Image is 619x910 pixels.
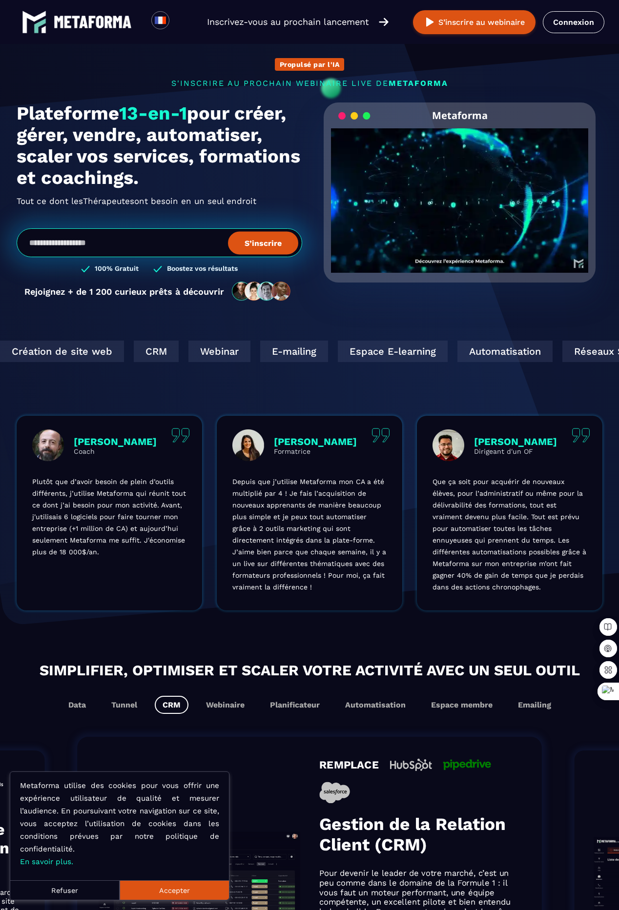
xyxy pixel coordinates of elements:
[74,447,157,455] p: Coach
[371,428,390,443] img: quote
[262,696,328,714] button: Planificateur
[169,11,193,33] div: Search for option
[54,16,132,28] img: logo
[319,814,520,855] h3: Gestion de la Relation Client (CRM)
[32,429,64,461] img: profile
[432,102,488,128] h2: Metaforma
[171,428,190,443] img: quote
[443,760,491,770] img: icon
[61,696,94,714] button: Data
[17,193,302,209] h2: Tout ce dont les ont besoin en un seul endroit
[207,15,369,29] p: Inscrivez-vous au prochain lancement
[127,341,172,362] div: CRM
[17,102,302,188] h1: Plateforme pour créer, gérer, vendre, automatiser, scaler vos services, formations et coachings.
[178,16,185,28] input: Search for option
[81,264,90,274] img: checked
[413,10,536,34] button: S’inscrire au webinaire
[331,128,588,257] video: Your browser does not support the video tag.
[572,428,590,443] img: quote
[95,264,139,274] h3: 100% Gratuit
[155,696,188,714] button: CRM
[433,429,464,461] img: profile
[232,476,387,593] p: Depuis que j’utilise Metaforma mon CA a été multiplié par 4 ! Je fais l’acquisition de nouveaux a...
[17,79,602,88] p: s'inscrire au prochain webinaire live de
[254,341,322,362] div: E-mailing
[390,758,432,771] img: icon
[119,102,187,124] span: 13-en-1
[20,857,73,866] a: En savoir plus.
[274,436,357,447] p: [PERSON_NAME]
[389,79,448,88] span: METAFORMA
[474,436,557,447] p: [PERSON_NAME]
[10,659,609,681] h2: Simplifier, optimiser et scaler votre activité avec un seul outil
[433,476,587,593] p: Que ça soit pour acquérir de nouveaux élèves, pour l’administratif ou même pour la délivrabilité ...
[198,696,252,714] button: Webinaire
[20,779,219,868] p: Metaforma utilise des cookies pour vous offrir une expérience utilisateur de qualité et mesurer l...
[451,341,546,362] div: Automatisation
[153,264,162,274] img: checked
[229,281,294,302] img: community-people
[510,696,559,714] button: Emailing
[232,429,264,461] img: profile
[154,14,166,26] img: fr
[319,782,350,804] img: icon
[337,696,413,714] button: Automatisation
[22,10,46,34] img: logo
[167,264,238,274] h3: Boostez vos résultats
[331,341,441,362] div: Espace E-learning
[424,16,436,28] img: play
[474,447,557,455] p: Dirigeant d'un OF
[74,436,157,447] p: [PERSON_NAME]
[24,286,224,297] p: Rejoignez + de 1 200 curieux prêts à découvrir
[120,880,229,900] button: Accepter
[182,341,244,362] div: Webinar
[83,193,134,209] span: Thérapeutes
[32,476,186,558] p: Plutôt que d’avoir besoin de plein d’outils différents, j’utilise Metaforma qui réunit tout ce do...
[103,696,145,714] button: Tunnel
[379,17,389,27] img: arrow-right
[274,447,357,455] p: Formatrice
[338,111,371,121] img: loading
[319,758,379,771] h4: REMPLACE
[228,231,298,254] button: S’inscrire
[543,11,604,33] a: Connexion
[423,696,500,714] button: Espace membre
[10,880,120,900] button: Refuser
[280,61,340,68] p: Propulsé par l'IA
